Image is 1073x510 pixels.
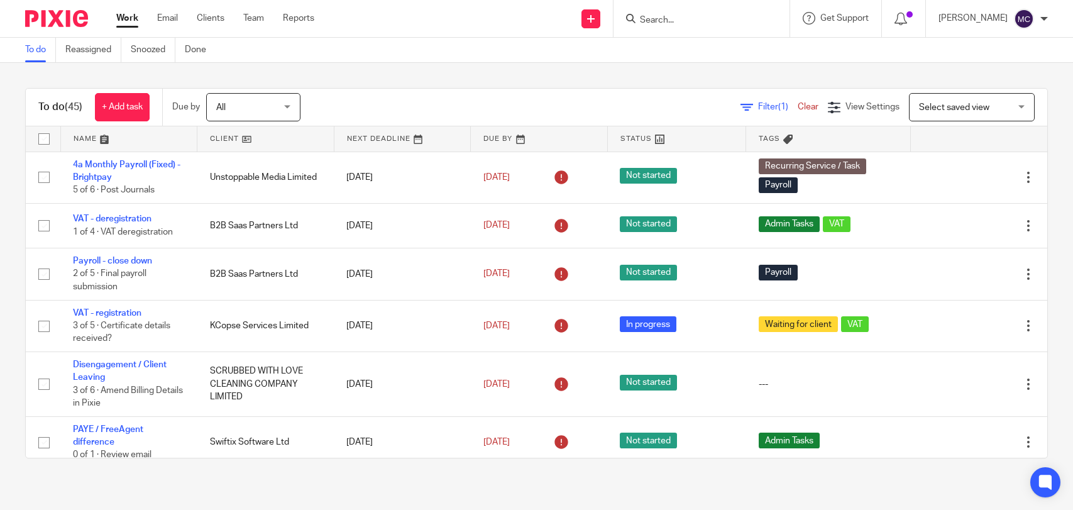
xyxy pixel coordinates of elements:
[620,216,677,232] span: Not started
[759,177,798,193] span: Payroll
[216,103,226,112] span: All
[938,12,1008,25] p: [PERSON_NAME]
[73,228,173,236] span: 1 of 4 · VAT deregistration
[197,300,334,352] td: KCopse Services Limited
[73,451,151,460] span: 0 of 1 · Review email
[157,12,178,25] a: Email
[759,433,820,448] span: Admin Tasks
[483,270,510,279] span: [DATE]
[131,38,175,62] a: Snoozed
[38,101,82,114] h1: To do
[334,152,471,203] td: [DATE]
[95,93,150,121] a: + Add task
[185,38,216,62] a: Done
[620,375,677,391] span: Not started
[620,168,677,184] span: Not started
[73,360,167,382] a: Disengagement / Client Leaving
[73,309,141,318] a: VAT - registration
[334,300,471,352] td: [DATE]
[758,103,798,111] span: Filter
[25,38,56,62] a: To do
[759,265,798,280] span: Payroll
[820,14,869,23] span: Get Support
[243,12,264,25] a: Team
[1014,9,1034,29] img: svg%3E
[116,12,138,25] a: Work
[334,416,471,468] td: [DATE]
[73,321,170,343] span: 3 of 5 · Certificate details received?
[73,160,180,182] a: 4a Monthly Payroll (Fixed) - Brightpay
[73,425,143,446] a: PAYE / FreeAgent difference
[65,38,121,62] a: Reassigned
[639,15,752,26] input: Search
[841,316,869,332] span: VAT
[823,216,850,232] span: VAT
[483,380,510,389] span: [DATE]
[172,101,200,113] p: Due by
[919,103,989,112] span: Select saved view
[283,12,314,25] a: Reports
[620,265,677,280] span: Not started
[25,10,88,27] img: Pixie
[197,352,334,417] td: SCRUBBED WITH LOVE CLEANING COMPANY LIMITED
[334,352,471,417] td: [DATE]
[483,221,510,230] span: [DATE]
[483,321,510,330] span: [DATE]
[73,257,152,265] a: Payroll - close down
[620,433,677,448] span: Not started
[759,135,780,142] span: Tags
[197,152,334,203] td: Unstoppable Media Limited
[778,103,788,111] span: (1)
[197,248,334,300] td: B2B Saas Partners Ltd
[759,216,820,232] span: Admin Tasks
[759,316,838,332] span: Waiting for client
[483,438,510,446] span: [DATE]
[334,203,471,248] td: [DATE]
[483,173,510,182] span: [DATE]
[845,103,900,111] span: View Settings
[334,248,471,300] td: [DATE]
[73,186,155,194] span: 5 of 6 · Post Journals
[620,316,676,332] span: In progress
[197,416,334,468] td: Swiftix Software Ltd
[65,102,82,112] span: (45)
[798,103,818,111] a: Clear
[73,386,183,408] span: 3 of 6 · Amend Billing Details in Pixie
[759,158,866,174] span: Recurring Service / Task
[197,203,334,248] td: B2B Saas Partners Ltd
[759,378,898,391] div: ---
[73,270,146,292] span: 2 of 5 · Final payroll submission
[197,12,224,25] a: Clients
[73,214,151,223] a: VAT - deregistration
